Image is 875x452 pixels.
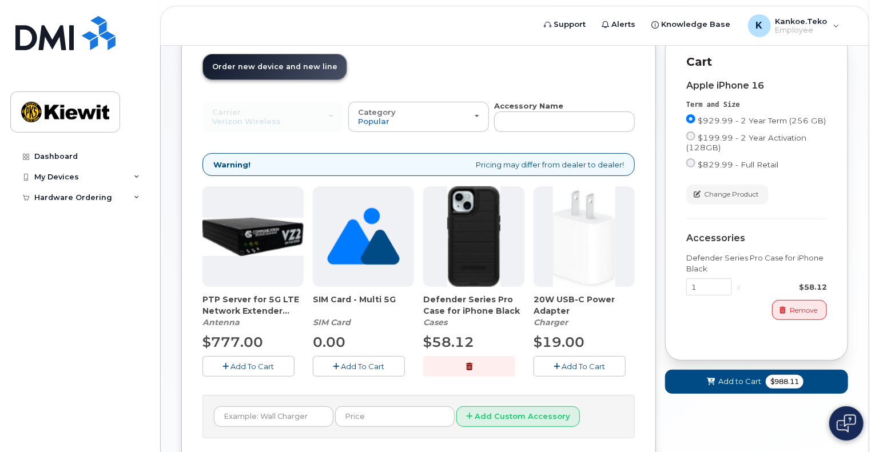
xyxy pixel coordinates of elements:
[202,356,295,376] button: Add To Cart
[202,294,304,328] div: PTP Server for 5G LTE Network Extender 4/4G LTE Network Extender 3
[348,102,489,131] button: Category Popular
[534,317,568,327] em: Charger
[562,362,606,371] span: Add To Cart
[313,334,345,350] span: 0.00
[704,189,759,199] span: Change Product
[313,356,405,376] button: Add To Cart
[423,294,524,317] span: Defender Series Pro Case for iPhone Black
[213,159,250,170] strong: Warning!
[698,116,826,125] span: $929.99 - 2 Year Term (256 GB)
[423,334,474,350] span: $58.12
[686,185,769,205] button: Change Product
[202,153,635,177] div: Pricing may differ from dealer to dealer!
[202,294,304,317] span: PTP Server for 5G LTE Network Extender 4/4G LTE Network Extender 3
[534,334,584,350] span: $19.00
[686,133,806,152] span: $199.99 - 2 Year Activation (128GB)
[740,14,848,37] div: Kankoe.Teko
[447,186,501,287] img: defenderiphone14.png
[534,294,635,317] span: 20W USB-C Power Adapter
[732,282,745,293] div: x
[534,294,635,328] div: 20W USB-C Power Adapter
[358,117,389,126] span: Popular
[554,19,586,30] span: Support
[594,13,644,36] a: Alerts
[718,376,761,387] span: Add to Cart
[341,362,385,371] span: Add To Cart
[612,19,636,30] span: Alerts
[772,300,827,320] button: Remove
[534,356,626,376] button: Add To Cart
[313,294,414,317] span: SIM Card - Multi 5G
[686,233,827,243] div: Accessories
[775,26,828,35] span: Employee
[212,62,337,71] span: Order new device and new line
[231,362,275,371] span: Add To Cart
[662,19,731,30] span: Knowledge Base
[745,282,827,293] div: $58.12
[214,406,333,427] input: Example: Wall Charger
[327,186,400,287] img: no_image_found-2caef05468ed5679b831cfe6fc140e25e0c280774317ffc20a367ab7fd17291e.png
[313,294,414,328] div: SIM Card - Multi 5G
[553,186,615,287] img: apple20w.jpg
[686,114,695,123] input: $929.99 - 2 Year Term (256 GB)
[202,334,263,350] span: $777.00
[686,158,695,167] input: $829.99 - Full Retail
[756,19,763,33] span: K
[686,81,827,91] div: Apple iPhone 16
[423,294,524,328] div: Defender Series Pro Case for iPhone Black
[423,317,447,327] em: Cases
[775,17,828,26] span: Kankoe.Teko
[837,414,856,433] img: Open chat
[494,101,563,110] strong: Accessory Name
[790,305,817,315] span: Remove
[665,370,848,393] button: Add to Cart $988.11
[536,13,594,36] a: Support
[766,375,804,389] span: $988.11
[686,131,695,141] input: $199.99 - 2 Year Activation (128GB)
[686,100,827,110] div: Term and Size
[686,54,827,70] p: Cart
[335,406,455,427] input: Price
[202,218,304,256] img: Casa_Sysem.png
[358,107,396,117] span: Category
[202,317,240,327] em: Antenna
[313,317,351,327] em: SIM Card
[456,406,580,427] button: Add Custom Accessory
[644,13,739,36] a: Knowledge Base
[698,160,778,169] span: $829.99 - Full Retail
[686,253,827,274] div: Defender Series Pro Case for iPhone Black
